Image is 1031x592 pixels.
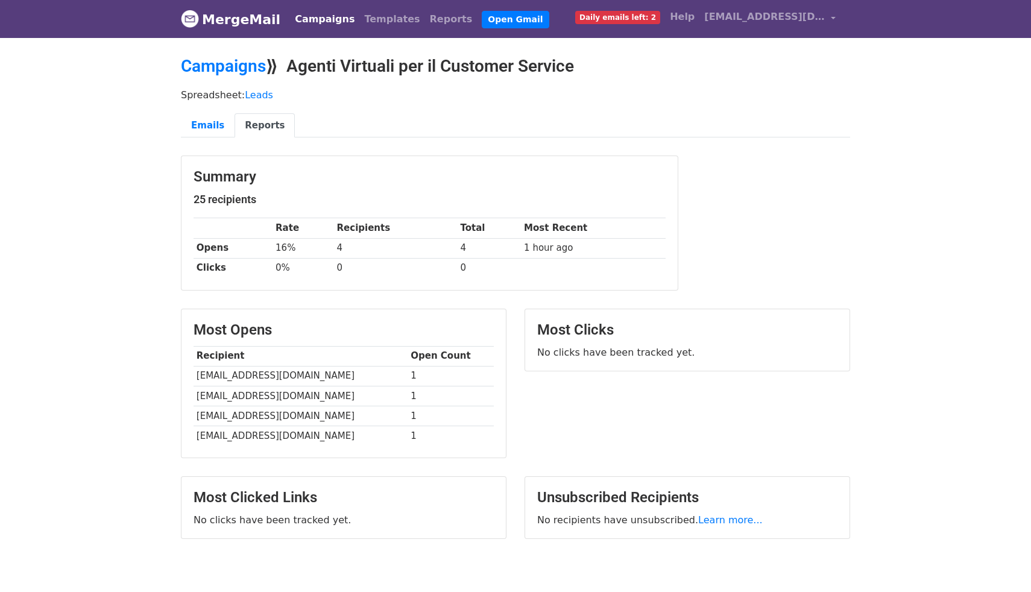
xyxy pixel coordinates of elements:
a: MergeMail [181,7,280,32]
a: Emails [181,113,235,138]
h3: Most Clicked Links [194,489,494,506]
a: Daily emails left: 2 [570,5,665,29]
h3: Most Opens [194,321,494,339]
a: Open Gmail [482,11,549,28]
a: Learn more... [698,514,763,526]
td: 0 [458,258,522,278]
td: 4 [458,238,522,258]
a: Campaigns [290,7,359,31]
th: Opens [194,238,273,258]
img: MergeMail logo [181,10,199,28]
td: [EMAIL_ADDRESS][DOMAIN_NAME] [194,366,408,386]
th: Total [458,218,522,238]
td: 16% [273,238,334,258]
p: No recipients have unsubscribed. [537,514,837,526]
td: [EMAIL_ADDRESS][DOMAIN_NAME] [194,386,408,406]
h3: Unsubscribed Recipients [537,489,837,506]
h3: Most Clicks [537,321,837,339]
a: Campaigns [181,56,266,76]
p: No clicks have been tracked yet. [537,346,837,359]
a: Templates [359,7,424,31]
td: 1 [408,366,494,386]
td: [EMAIL_ADDRESS][DOMAIN_NAME] [194,426,408,446]
h3: Summary [194,168,666,186]
td: 1 [408,386,494,406]
a: Reports [425,7,478,31]
a: Help [665,5,699,29]
p: Spreadsheet: [181,89,850,101]
a: Reports [235,113,295,138]
td: 1 hour ago [521,238,666,258]
span: [EMAIL_ADDRESS][DOMAIN_NAME] [704,10,825,24]
td: 1 [408,406,494,426]
th: Recipients [334,218,458,238]
td: 0 [334,258,458,278]
td: 0% [273,258,334,278]
td: [EMAIL_ADDRESS][DOMAIN_NAME] [194,406,408,426]
th: Clicks [194,258,273,278]
th: Rate [273,218,334,238]
p: No clicks have been tracked yet. [194,514,494,526]
a: [EMAIL_ADDRESS][DOMAIN_NAME] [699,5,840,33]
th: Open Count [408,346,494,366]
th: Recipient [194,346,408,366]
td: 4 [334,238,458,258]
span: Daily emails left: 2 [575,11,660,24]
h2: ⟫ Agenti Virtuali per il Customer Service [181,56,850,77]
a: Leads [245,89,273,101]
td: 1 [408,426,494,446]
th: Most Recent [521,218,666,238]
h5: 25 recipients [194,193,666,206]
